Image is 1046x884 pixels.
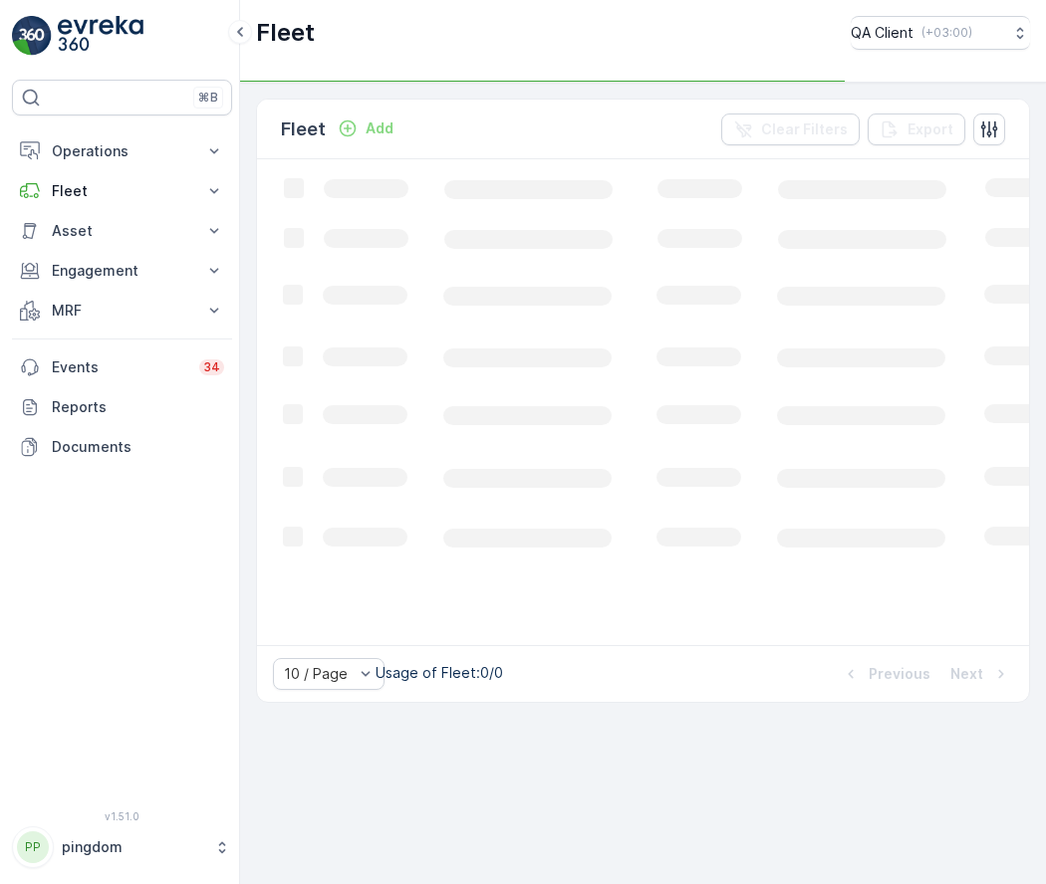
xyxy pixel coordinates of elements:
[839,662,932,686] button: Previous
[851,23,914,43] p: QA Client
[721,113,860,145] button: Clear Filters
[12,16,52,56] img: logo
[12,171,232,211] button: Fleet
[52,181,192,201] p: Fleet
[12,131,232,171] button: Operations
[12,211,232,251] button: Asset
[52,437,224,457] p: Documents
[366,118,393,138] p: Add
[256,17,315,49] p: Fleet
[12,427,232,467] a: Documents
[17,831,49,863] div: PP
[948,662,1013,686] button: Next
[869,664,930,684] p: Previous
[52,261,192,281] p: Engagement
[12,387,232,427] a: Reports
[376,663,503,683] p: Usage of Fleet : 0/0
[12,251,232,291] button: Engagement
[52,301,192,321] p: MRF
[52,357,187,377] p: Events
[950,664,983,684] p: Next
[281,115,326,143] p: Fleet
[12,291,232,331] button: MRF
[851,16,1030,50] button: QA Client(+03:00)
[52,221,192,241] p: Asset
[908,119,953,139] p: Export
[330,116,401,140] button: Add
[921,25,972,41] p: ( +03:00 )
[198,90,218,106] p: ⌘B
[12,810,232,822] span: v 1.51.0
[62,837,204,857] p: pingdom
[12,347,232,387] a: Events34
[58,16,143,56] img: logo_light-DOdMpM7g.png
[52,141,192,161] p: Operations
[203,359,220,375] p: 34
[52,397,224,417] p: Reports
[12,826,232,868] button: PPpingdom
[761,119,848,139] p: Clear Filters
[868,113,965,145] button: Export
